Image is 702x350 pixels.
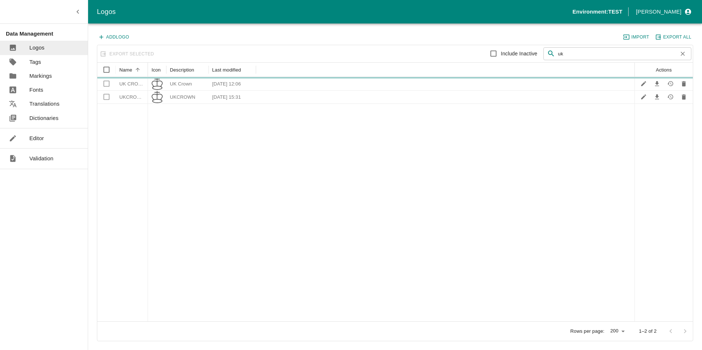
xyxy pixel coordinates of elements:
[152,67,161,73] div: Icon
[212,67,241,73] div: Last modified
[572,8,622,16] p: Environment: TEST
[29,134,44,142] p: Editor
[97,6,572,17] div: Logos
[133,65,143,75] button: Sort
[6,30,88,38] p: Data Management
[501,50,537,58] p: Include Inactive
[29,100,59,108] p: Translations
[29,154,54,163] p: Validation
[639,328,656,335] p: 1–2 of 2
[119,67,132,73] div: Name
[558,47,675,61] input: Search...
[29,58,41,66] p: Tags
[654,32,693,42] button: export
[607,326,627,336] div: 200
[170,67,194,73] div: Description
[636,8,681,16] p: [PERSON_NAME]
[633,6,693,18] button: profile
[97,32,131,42] button: AddLogo
[570,328,604,335] p: Rows per page:
[29,72,52,80] p: Markings
[29,44,44,52] p: Logos
[656,67,672,73] div: Actions
[29,86,43,94] p: Fonts
[29,114,58,122] p: Dictionaries
[622,32,651,42] button: import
